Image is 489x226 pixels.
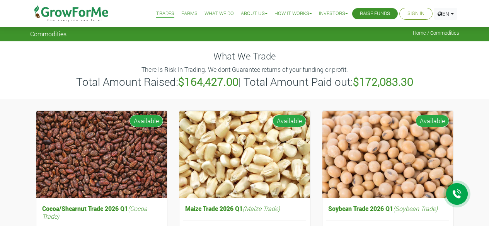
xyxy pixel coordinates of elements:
h3: Total Amount Raised: | Total Amount Paid out: [31,75,458,88]
img: growforme image [322,111,453,199]
i: (Cocoa Trade) [42,204,147,220]
h5: Maize Trade 2026 Q1 [183,203,306,214]
p: There Is Risk In Trading. We dont Guarantee returns of your funding or profit. [31,65,458,74]
i: (Maize Trade) [243,204,280,212]
a: About Us [241,10,268,18]
img: growforme image [179,111,310,199]
a: Raise Funds [360,10,390,18]
span: Available [416,115,449,127]
h5: Soybean Trade 2026 Q1 [326,203,449,214]
a: Sign In [407,10,424,18]
span: Home / Commodities [413,30,459,36]
h4: What We Trade [30,51,459,62]
a: What We Do [204,10,234,18]
a: Trades [156,10,174,18]
b: $172,083.30 [353,75,413,89]
a: How it Works [274,10,312,18]
span: Commodities [30,30,66,37]
a: Farms [181,10,198,18]
span: Available [129,115,163,127]
a: EN [434,8,457,20]
span: Available [273,115,306,127]
i: (Soybean Trade) [393,204,438,212]
h5: Cocoa/Shearnut Trade 2026 Q1 [40,203,163,221]
img: growforme image [36,111,167,199]
a: Investors [319,10,348,18]
b: $164,427.00 [178,75,239,89]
